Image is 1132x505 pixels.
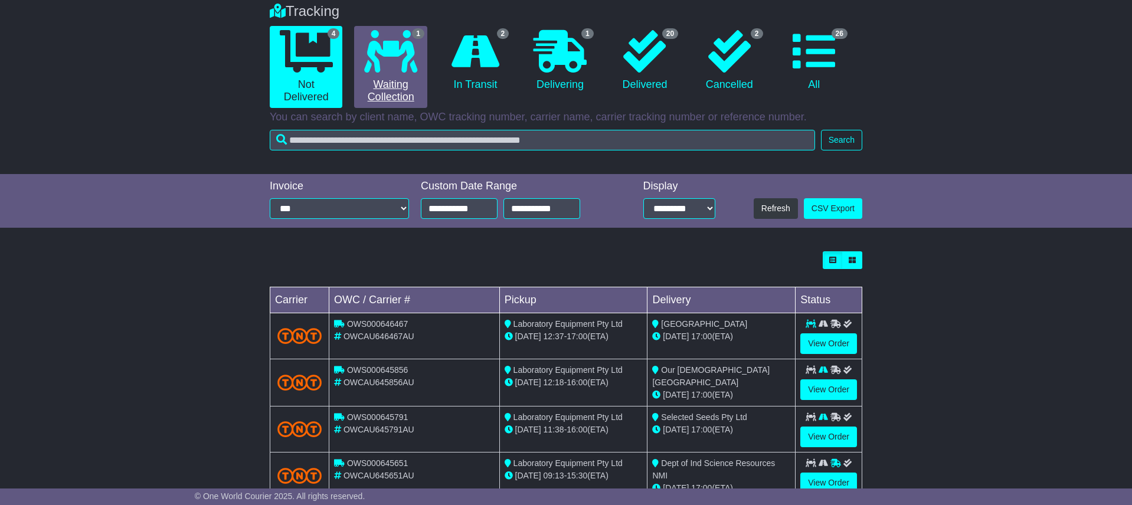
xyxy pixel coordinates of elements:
[800,427,857,447] a: View Order
[663,332,689,341] span: [DATE]
[544,471,564,480] span: 09:13
[513,458,623,468] span: Laboratory Equipment Pty Ltd
[662,28,678,39] span: 20
[277,328,322,344] img: TNT_Domestic.png
[347,319,408,329] span: OWS000646467
[515,425,541,434] span: [DATE]
[354,26,427,108] a: 1 Waiting Collection
[800,379,857,400] a: View Order
[661,319,747,329] span: [GEOGRAPHIC_DATA]
[347,412,408,422] span: OWS000645791
[270,111,862,124] p: You can search by client name, OWC tracking number, carrier name, carrier tracking number or refe...
[343,425,414,434] span: OWCAU645791AU
[195,491,365,501] span: © One World Courier 2025. All rights reserved.
[499,287,647,313] td: Pickup
[343,471,414,480] span: OWCAU645651AU
[608,26,681,96] a: 20 Delivered
[544,425,564,434] span: 11:38
[652,424,790,436] div: (ETA)
[800,473,857,493] a: View Order
[270,26,342,108] a: 4 Not Delivered
[343,378,414,387] span: OWCAU645856AU
[647,287,796,313] td: Delivery
[691,425,712,434] span: 17:00
[264,3,868,20] div: Tracking
[643,180,715,193] div: Display
[505,376,643,389] div: - (ETA)
[497,28,509,39] span: 2
[751,28,763,39] span: 2
[691,332,712,341] span: 17:00
[270,180,409,193] div: Invoice
[800,333,857,354] a: View Order
[524,26,596,96] a: 1 Delivering
[691,483,712,493] span: 17:00
[328,28,340,39] span: 4
[505,330,643,343] div: - (ETA)
[652,458,775,480] span: Dept of Ind Science Resources NMI
[505,470,643,482] div: - (ETA)
[754,198,798,219] button: Refresh
[515,332,541,341] span: [DATE]
[544,378,564,387] span: 12:18
[277,468,322,484] img: TNT_Domestic.png
[663,390,689,399] span: [DATE]
[347,365,408,375] span: OWS000645856
[567,425,587,434] span: 16:00
[513,412,623,422] span: Laboratory Equipment Pty Ltd
[832,28,848,39] span: 26
[567,332,587,341] span: 17:00
[515,378,541,387] span: [DATE]
[796,287,862,313] td: Status
[567,471,587,480] span: 15:30
[652,482,790,494] div: (ETA)
[693,26,765,96] a: 2 Cancelled
[412,28,424,39] span: 1
[505,424,643,436] div: - (ETA)
[663,483,689,493] span: [DATE]
[804,198,862,219] a: CSV Export
[515,471,541,480] span: [DATE]
[652,389,790,401] div: (ETA)
[821,130,862,150] button: Search
[347,458,408,468] span: OWS000645651
[663,425,689,434] span: [DATE]
[778,26,850,96] a: 26 All
[439,26,512,96] a: 2 In Transit
[513,365,623,375] span: Laboratory Equipment Pty Ltd
[277,421,322,437] img: TNT_Domestic.png
[661,412,747,422] span: Selected Seeds Pty Ltd
[270,287,329,313] td: Carrier
[652,365,770,387] span: Our [DEMOGRAPHIC_DATA] [GEOGRAPHIC_DATA]
[567,378,587,387] span: 16:00
[329,287,500,313] td: OWC / Carrier #
[343,332,414,341] span: OWCAU646467AU
[544,332,564,341] span: 12:37
[652,330,790,343] div: (ETA)
[513,319,623,329] span: Laboratory Equipment Pty Ltd
[421,180,610,193] div: Custom Date Range
[691,390,712,399] span: 17:00
[277,375,322,391] img: TNT_Domestic.png
[581,28,594,39] span: 1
